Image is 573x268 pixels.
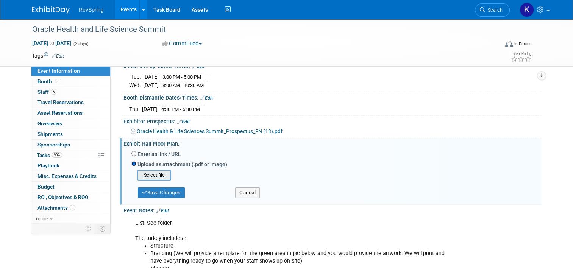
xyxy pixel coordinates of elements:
[160,40,205,48] button: Committed
[31,129,110,139] a: Shipments
[129,105,142,113] td: Thu.
[31,118,110,129] a: Giveaways
[123,92,541,102] div: Booth Dismantle Dates/Times:
[138,187,185,198] button: Save Changes
[129,81,143,89] td: Wed.
[458,39,532,51] div: Event Format
[37,131,63,137] span: Shipments
[31,171,110,181] a: Misc. Expenses & Credits
[37,120,62,126] span: Giveaways
[51,89,56,95] span: 6
[37,173,97,179] span: Misc. Expenses & Credits
[123,116,541,126] div: Exhibitor Prospectus:
[37,205,75,211] span: Attachments
[143,73,159,81] td: [DATE]
[31,97,110,108] a: Travel Reservations
[32,52,64,59] td: Tags
[37,99,84,105] span: Travel Reservations
[485,7,503,13] span: Search
[137,128,283,134] span: Oracle Health & Life Sciences Summit_Prospectus_FN (13).pdf
[73,41,89,46] span: (3 days)
[32,6,70,14] img: ExhibitDay
[156,208,169,213] a: Edit
[200,95,213,101] a: Edit
[235,187,260,198] button: Cancel
[37,184,55,190] span: Budget
[37,194,88,200] span: ROI, Objectives & ROO
[177,119,190,125] a: Edit
[31,182,110,192] a: Budget
[37,110,83,116] span: Asset Reservations
[31,87,110,97] a: Staff6
[520,3,534,17] img: Kelsey Culver
[143,81,159,89] td: [DATE]
[95,224,111,234] td: Toggle Event Tabs
[37,162,59,168] span: Playbook
[505,41,513,47] img: Format-Inperson.png
[52,53,64,59] a: Edit
[31,66,110,76] a: Event Information
[82,224,95,234] td: Personalize Event Tab Strip
[32,40,72,47] span: [DATE] [DATE]
[137,160,227,168] label: Upload as attachment (.pdf or image)
[31,76,110,87] a: Booth
[48,40,55,46] span: to
[129,73,143,81] td: Tue.
[31,192,110,203] a: ROI, Objectives & ROO
[511,52,531,56] div: Event Rating
[79,7,103,13] span: RevSpring
[150,242,456,250] li: Structure
[36,215,48,221] span: more
[52,152,62,158] span: 90%
[162,74,201,80] span: 3:00 PM - 5:00 PM
[142,105,158,113] td: [DATE]
[137,150,181,158] label: Enter as link / URL
[131,128,283,134] a: Oracle Health & Life Sciences Summit_Prospectus_FN (13).pdf
[31,213,110,224] a: more
[37,68,80,74] span: Event Information
[514,41,532,47] div: In-Person
[475,3,510,17] a: Search
[31,203,110,213] a: Attachments5
[30,23,489,36] div: Oracle Health and Life Science Summit
[150,250,456,265] li: Branding (We will provide a template for the green area in pic below and you would provide the ar...
[70,205,75,210] span: 5
[31,140,110,150] a: Sponsorships
[162,83,204,88] span: 8:00 AM - 10:30 AM
[123,138,541,148] div: Exhibit Hall Floor Plan:
[37,78,61,84] span: Booth
[55,79,59,83] i: Booth reservation complete
[31,150,110,160] a: Tasks90%
[31,160,110,171] a: Playbook
[37,142,70,148] span: Sponsorships
[161,106,200,112] span: 4:30 PM - 5:30 PM
[37,152,62,158] span: Tasks
[37,89,56,95] span: Staff
[31,108,110,118] a: Asset Reservations
[123,205,541,215] div: Event Notes:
